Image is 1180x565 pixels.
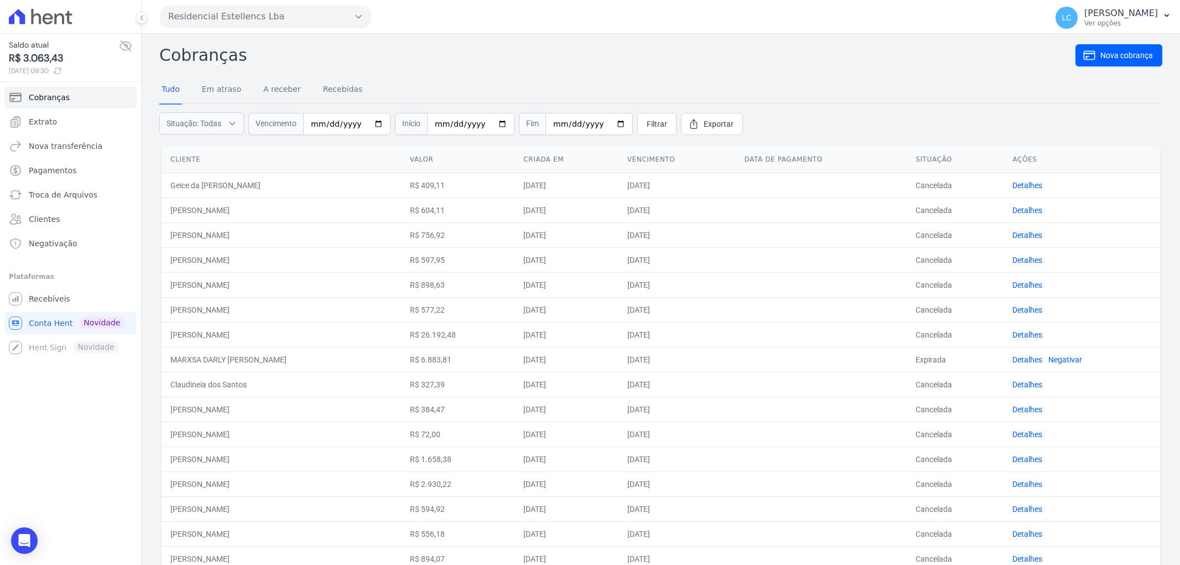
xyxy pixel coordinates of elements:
[159,6,372,28] button: Residencial Estellencs Lba
[401,173,515,198] td: R$ 409,11
[29,141,102,152] span: Nova transferência
[9,51,119,66] span: R$ 3.063,43
[1084,19,1158,28] p: Ver opções
[401,447,515,471] td: R$ 1.658,38
[29,189,97,200] span: Troca de Arquivos
[618,247,736,272] td: [DATE]
[519,113,545,135] span: Fim
[514,322,618,347] td: [DATE]
[159,112,244,134] button: Situação: Todas
[907,222,1004,247] td: Cancelada
[1012,305,1042,314] a: Detalhes
[514,222,618,247] td: [DATE]
[514,247,618,272] td: [DATE]
[618,372,736,397] td: [DATE]
[1012,355,1042,364] a: Detalhes
[618,198,736,222] td: [DATE]
[1012,480,1042,489] a: Detalhes
[1084,8,1158,19] p: [PERSON_NAME]
[4,135,137,157] a: Nova transferência
[401,146,515,173] th: Valor
[29,293,70,304] span: Recebíveis
[29,165,76,176] span: Pagamentos
[735,146,907,173] th: Data de pagamento
[401,198,515,222] td: R$ 604,11
[162,347,401,372] td: MARXSA DARLY [PERSON_NAME]
[1012,181,1042,190] a: Detalhes
[4,312,137,334] a: Conta Hent Novidade
[1012,455,1042,464] a: Detalhes
[907,496,1004,521] td: Cancelada
[9,39,119,51] span: Saldo atual
[618,496,736,521] td: [DATE]
[29,116,57,127] span: Extrato
[1100,50,1153,61] span: Nova cobrança
[9,86,132,359] nav: Sidebar
[162,521,401,546] td: [PERSON_NAME]
[162,322,401,347] td: [PERSON_NAME]
[1047,2,1180,33] button: LC [PERSON_NAME] Ver opções
[907,422,1004,447] td: Cancelada
[9,270,132,283] div: Plataformas
[1012,554,1042,563] a: Detalhes
[401,297,515,322] td: R$ 577,22
[401,372,515,397] td: R$ 327,39
[618,471,736,496] td: [DATE]
[1012,330,1042,339] a: Detalhes
[162,247,401,272] td: [PERSON_NAME]
[907,146,1004,173] th: Situação
[401,247,515,272] td: R$ 597,95
[907,297,1004,322] td: Cancelada
[162,173,401,198] td: Geice da [PERSON_NAME]
[514,521,618,546] td: [DATE]
[4,232,137,255] a: Negativação
[1012,430,1042,439] a: Detalhes
[9,66,119,76] span: [DATE] 09:30
[681,113,743,135] a: Exportar
[1062,14,1072,22] span: LC
[618,173,736,198] td: [DATE]
[618,272,736,297] td: [DATE]
[514,297,618,322] td: [DATE]
[4,288,137,310] a: Recebíveis
[907,447,1004,471] td: Cancelada
[162,198,401,222] td: [PERSON_NAME]
[907,272,1004,297] td: Cancelada
[162,397,401,422] td: [PERSON_NAME]
[1012,256,1042,265] a: Detalhes
[1012,380,1042,389] a: Detalhes
[29,214,60,225] span: Clientes
[514,173,618,198] td: [DATE]
[514,422,618,447] td: [DATE]
[618,146,736,173] th: Vencimento
[29,238,77,249] span: Negativação
[1012,530,1042,538] a: Detalhes
[514,272,618,297] td: [DATE]
[514,397,618,422] td: [DATE]
[4,159,137,182] a: Pagamentos
[618,447,736,471] td: [DATE]
[907,521,1004,546] td: Cancelada
[248,113,303,135] span: Vencimento
[4,86,137,108] a: Cobranças
[162,372,401,397] td: Claudineia dos Santos
[162,272,401,297] td: [PERSON_NAME]
[907,198,1004,222] td: Cancelada
[618,222,736,247] td: [DATE]
[907,372,1004,397] td: Cancelada
[159,43,1075,68] h2: Cobranças
[907,471,1004,496] td: Cancelada
[618,521,736,546] td: [DATE]
[637,113,677,135] a: Filtrar
[321,76,365,105] a: Recebidas
[401,222,515,247] td: R$ 756,92
[395,113,427,135] span: Início
[704,118,734,129] span: Exportar
[618,347,736,372] td: [DATE]
[162,222,401,247] td: [PERSON_NAME]
[167,118,221,129] span: Situação: Todas
[401,496,515,521] td: R$ 594,92
[907,247,1004,272] td: Cancelada
[1012,206,1042,215] a: Detalhes
[401,471,515,496] td: R$ 2.930,22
